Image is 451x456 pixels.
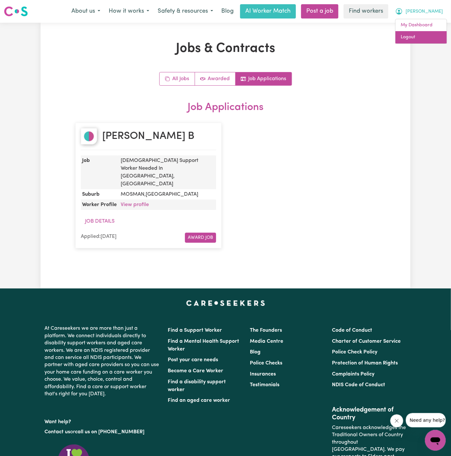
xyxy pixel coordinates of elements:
a: Find workers [344,4,388,18]
div: My Account [395,19,447,44]
button: Safety & resources [153,5,217,18]
a: Careseekers home page [186,300,265,305]
button: About us [67,5,104,18]
button: Award Job [185,233,216,243]
a: Complaints Policy [332,372,375,377]
a: NDIS Code of Conduct [332,382,385,388]
a: Code of Conduct [332,328,372,333]
a: Insurances [250,372,276,377]
a: Protection of Human Rights [332,361,398,366]
a: Blog [250,350,261,355]
iframe: Close message [390,414,403,427]
a: Become a Care Worker [168,368,223,374]
img: Careseekers logo [4,6,28,17]
a: Careseekers logo [4,4,28,19]
a: Find a Mental Health Support Worker [168,339,239,352]
button: My Account [391,5,447,18]
a: Police Checks [250,361,282,366]
a: Police Check Policy [332,350,378,355]
a: The Founders [250,328,282,333]
h2: [PERSON_NAME] B [102,130,194,142]
img: Falisha [81,128,97,144]
a: Post a job [301,4,338,18]
p: Want help? [44,416,160,425]
dd: MOSMAN , [GEOGRAPHIC_DATA] [118,189,216,200]
a: Contact us [44,429,70,435]
a: Charter of Customer Service [332,339,401,344]
a: My Dashboard [396,19,447,31]
iframe: Message from company [406,413,446,427]
dt: Worker Profile [81,200,118,210]
span: [PERSON_NAME] [406,8,443,15]
a: Find a disability support worker [168,379,226,392]
a: Logout [396,31,447,43]
a: Find an aged care worker [168,398,230,403]
a: View profile [121,202,149,207]
a: AI Worker Match [240,4,296,18]
h1: Jobs & Contracts [75,41,376,56]
span: Applied: [DATE] [81,234,116,239]
dd: [DEMOGRAPHIC_DATA] Support Worker Needed In [GEOGRAPHIC_DATA], [GEOGRAPHIC_DATA] [118,155,216,189]
a: All jobs [160,72,195,85]
a: Find a Support Worker [168,328,222,333]
h2: Job Applications [75,101,376,114]
a: Media Centre [250,339,283,344]
dt: Job [81,155,118,189]
button: How it works [104,5,153,18]
p: At Careseekers we are more than just a platform. We connect individuals directly to disability su... [44,322,160,400]
a: Job applications [236,72,292,85]
a: call us on [PHONE_NUMBER] [75,429,144,435]
h2: Acknowledgement of Country [332,406,407,422]
p: or [44,426,160,438]
a: Post your care needs [168,357,218,363]
button: Job Details [81,215,119,228]
dt: Suburb [81,189,118,200]
a: Testimonials [250,382,279,388]
a: Blog [217,4,238,18]
iframe: Button to launch messaging window [425,430,446,451]
a: Active jobs [195,72,236,85]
